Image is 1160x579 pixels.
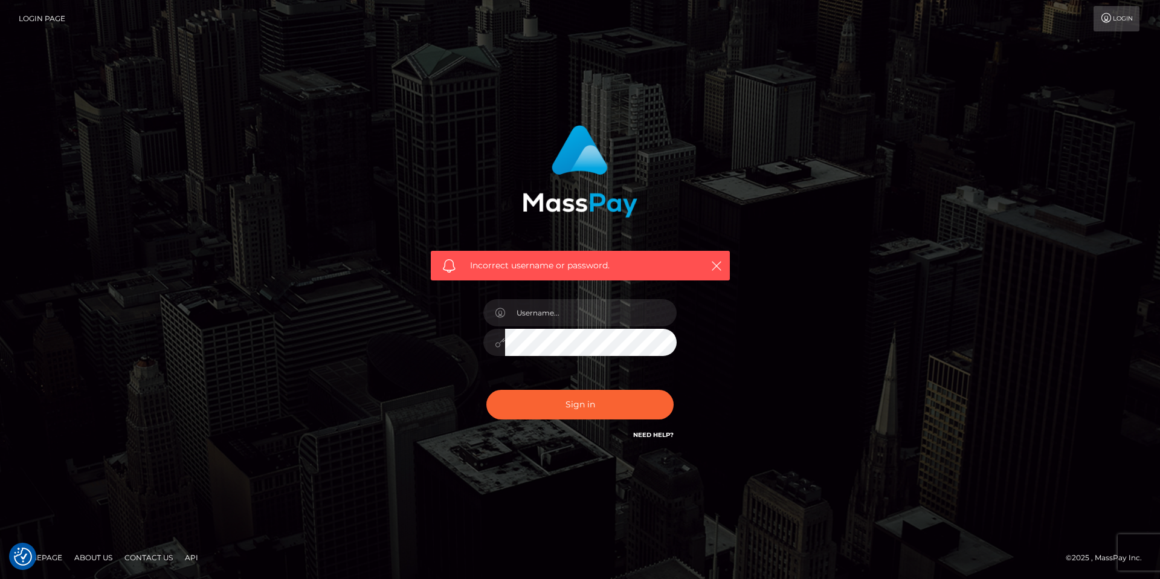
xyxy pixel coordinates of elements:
[1094,6,1139,31] a: Login
[69,548,117,567] a: About Us
[505,299,677,326] input: Username...
[633,431,674,439] a: Need Help?
[14,548,32,566] img: Revisit consent button
[120,548,178,567] a: Contact Us
[486,390,674,419] button: Sign in
[14,548,32,566] button: Consent Preferences
[523,125,637,218] img: MassPay Login
[1066,551,1151,564] div: © 2025 , MassPay Inc.
[470,259,691,272] span: Incorrect username or password.
[180,548,203,567] a: API
[13,548,67,567] a: Homepage
[19,6,65,31] a: Login Page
